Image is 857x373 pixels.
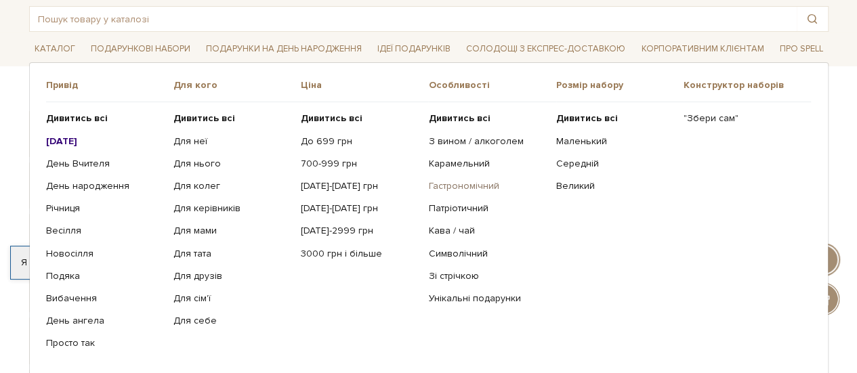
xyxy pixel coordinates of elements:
a: "Збери сам" [684,112,801,125]
a: Дивитись всі [301,112,418,125]
a: Для нього [173,158,291,170]
b: Дивитись всі [428,112,490,124]
b: [DATE] [46,135,77,147]
a: Для мами [173,225,291,237]
a: Великий [556,180,673,192]
a: Солодощі з експрес-доставкою [461,37,631,60]
b: Дивитись всі [301,112,362,124]
a: Для колег [173,180,291,192]
a: Для друзів [173,270,291,282]
a: Маленький [556,135,673,148]
a: Подарункові набори [85,39,196,60]
b: Дивитись всі [46,112,108,124]
a: Річниця [46,202,163,215]
a: Для керівників [173,202,291,215]
a: До 699 грн [301,135,418,148]
a: Ідеї подарунків [372,39,456,60]
a: Весілля [46,225,163,237]
span: Привід [46,79,173,91]
a: [DATE] [46,135,163,148]
a: Зі стрічкою [428,270,545,282]
a: Патріотичний [428,202,545,215]
a: Для неї [173,135,291,148]
a: Карамельний [428,158,545,170]
b: Дивитись всі [556,112,618,124]
a: Вибачення [46,292,163,305]
span: Для кого [173,79,301,91]
a: Про Spell [774,39,828,60]
a: Кава / чай [428,225,545,237]
a: Новосілля [46,248,163,260]
a: Для тата [173,248,291,260]
a: День ангела [46,315,163,327]
a: День народження [46,180,163,192]
a: Подарунки на День народження [201,39,367,60]
a: 700-999 грн [301,158,418,170]
a: Гастрономічний [428,180,545,192]
a: Просто так [46,337,163,349]
a: [DATE]-[DATE] грн [301,202,418,215]
span: Ціна [301,79,428,91]
a: Унікальні подарунки [428,292,545,305]
div: Я дозволяю [DOMAIN_NAME] використовувати [11,257,378,269]
a: Каталог [29,39,81,60]
a: З вином / алкоголем [428,135,545,148]
a: Подяка [46,270,163,282]
input: Пошук товару у каталозі [30,7,797,31]
a: Символічний [428,248,545,260]
span: Конструктор наборів [684,79,811,91]
a: День Вчителя [46,158,163,170]
a: Дивитись всі [428,112,545,125]
a: [DATE]-[DATE] грн [301,180,418,192]
b: Дивитись всі [173,112,235,124]
a: [DATE]-2999 грн [301,225,418,237]
button: Пошук товару у каталозі [797,7,828,31]
a: Для себе [173,315,291,327]
a: Середній [556,158,673,170]
span: Особливості [428,79,556,91]
a: 3000 грн і більше [301,248,418,260]
a: Для сім'ї [173,292,291,305]
a: Дивитись всі [46,112,163,125]
a: Дивитись всі [173,112,291,125]
a: Корпоративним клієнтам [635,39,769,60]
a: Дивитись всі [556,112,673,125]
span: Розмір набору [556,79,684,91]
